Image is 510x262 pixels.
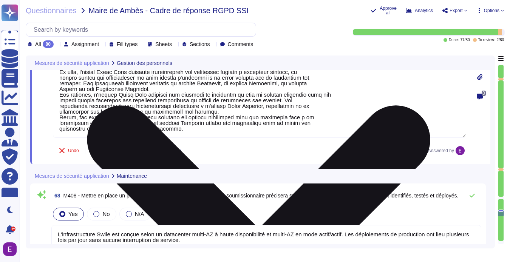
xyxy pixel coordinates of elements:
[380,6,397,15] span: Approve all
[2,241,22,257] button: user
[484,8,499,13] span: Options
[497,38,504,42] span: 2 / 80
[117,60,172,66] span: Gestion des personnels
[415,8,433,13] span: Analytics
[460,38,470,42] span: 77 / 80
[11,227,15,231] div: 9+
[3,242,17,256] img: user
[43,40,54,48] div: 80
[456,146,465,155] img: user
[449,38,459,42] span: Done:
[35,42,41,47] span: All
[228,42,253,47] span: Comments
[450,8,463,13] span: Export
[35,60,109,66] span: Mesures de sécurité application
[26,7,77,14] span: Questionnaires
[482,91,486,96] span: 0
[406,8,433,14] button: Analytics
[371,6,397,15] button: Approve all
[35,173,109,179] span: Mesures de sécurité application
[51,193,60,198] span: 68
[117,42,138,47] span: Fill types
[30,23,256,36] input: Search by keywords
[51,225,481,248] textarea: L'infrastructure Swile est conçue selon un datacenter multi-AZ à haute disponibilité et multi-AZ ...
[190,42,210,47] span: Sections
[117,173,147,179] span: Maintenance
[89,7,249,14] span: Maire de Ambès - Cadre de réponse RGPD SSI
[155,42,172,47] span: Sheets
[71,42,99,47] span: Assignment
[478,38,495,42] span: To review:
